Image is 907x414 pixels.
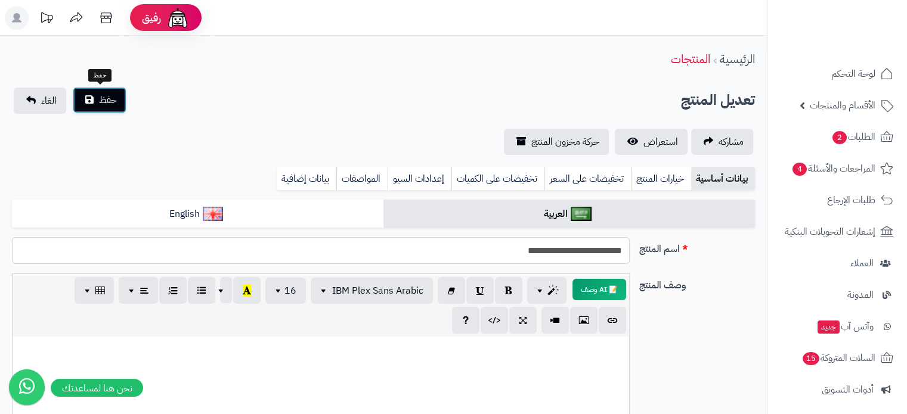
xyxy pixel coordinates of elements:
a: بيانات أساسية [691,167,755,191]
span: استعراض [643,135,678,149]
span: الغاء [41,94,57,108]
img: logo-2.png [826,32,896,57]
span: 4 [793,163,807,176]
a: خيارات المنتج [631,167,691,191]
a: أدوات التسويق [775,375,900,404]
a: بيانات إضافية [277,167,336,191]
a: تخفيضات على السعر [544,167,631,191]
h2: تعديل المنتج [681,88,755,113]
span: IBM Plex Sans Arabic [332,284,423,298]
a: المدونة [775,281,900,309]
span: المدونة [847,287,874,303]
a: إعدادات السيو [388,167,451,191]
a: استعراض [615,129,688,155]
a: لوحة التحكم [775,60,900,88]
img: العربية [571,207,592,221]
span: مشاركه [719,135,744,149]
div: حفظ [88,69,112,82]
a: الغاء [14,88,66,114]
a: English [12,200,383,229]
img: English [203,207,224,221]
span: 15 [803,352,819,365]
span: المراجعات والأسئلة [791,160,875,177]
span: أدوات التسويق [822,381,874,398]
a: العملاء [775,249,900,278]
label: وصف المنتج [634,273,760,292]
span: السلات المتروكة [801,350,875,366]
img: ai-face.png [166,6,190,30]
a: مشاركه [691,129,753,155]
span: لوحة التحكم [831,66,875,82]
a: المواصفات [336,167,388,191]
span: الطلبات [831,129,875,145]
a: وآتس آبجديد [775,312,900,341]
a: تحديثات المنصة [32,6,61,33]
button: حفظ [73,87,126,113]
span: 16 [284,284,296,298]
span: حركة مخزون المنتج [531,135,599,149]
span: الأقسام والمنتجات [810,97,875,114]
a: الطلبات2 [775,123,900,151]
a: تخفيضات على الكميات [451,167,544,191]
span: العملاء [850,255,874,272]
a: المراجعات والأسئلة4 [775,154,900,183]
a: حركة مخزون المنتج [504,129,609,155]
a: الرئيسية [720,50,755,68]
span: جديد [818,320,840,334]
span: حفظ [99,93,117,107]
a: إشعارات التحويلات البنكية [775,217,900,246]
button: 📝 AI وصف [572,279,626,300]
a: العربية [383,200,755,229]
label: اسم المنتج [634,237,760,256]
a: طلبات الإرجاع [775,186,900,214]
a: المنتجات [671,50,710,68]
button: 16 [265,278,306,304]
span: وآتس آب [816,318,874,335]
span: رفيق [142,11,161,25]
a: السلات المتروكة15 [775,344,900,372]
span: 2 [832,131,847,144]
button: IBM Plex Sans Arabic [311,278,433,304]
span: طلبات الإرجاع [827,192,875,208]
span: إشعارات التحويلات البنكية [785,223,875,240]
